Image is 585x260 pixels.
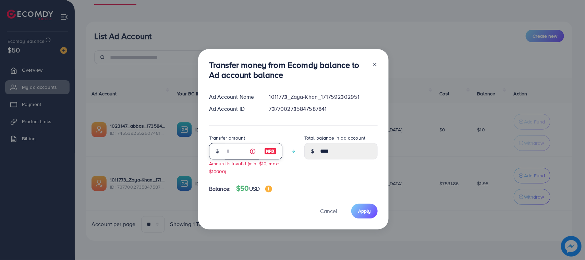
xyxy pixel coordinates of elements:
div: 7377002735847587841 [264,105,383,113]
div: Ad Account ID [204,105,264,113]
label: Total balance in ad account [304,134,365,141]
img: image [264,147,277,155]
div: 1011773_Zaya-Khan_1717592302951 [264,93,383,101]
button: Cancel [312,204,346,218]
h3: Transfer money from Ecomdy balance to Ad account balance [209,60,367,80]
span: USD [249,185,260,192]
small: Amount is invalid (min: $10, max: $10000) [209,160,279,175]
button: Apply [351,204,378,218]
span: Apply [358,208,371,214]
span: Balance: [209,185,231,193]
span: Cancel [320,207,337,215]
h4: $50 [236,184,272,193]
div: Ad Account Name [204,93,264,101]
img: image [265,186,272,192]
label: Transfer amount [209,134,245,141]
